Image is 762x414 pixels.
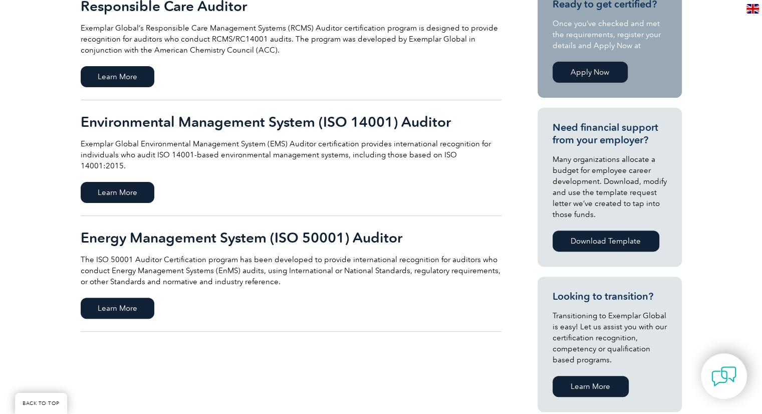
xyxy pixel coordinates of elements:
[553,154,667,220] p: Many organizations allocate a budget for employee career development. Download, modify and use th...
[553,310,667,365] p: Transitioning to Exemplar Global is easy! Let us assist you with our certification recognition, c...
[81,114,501,130] h2: Environmental Management System (ISO 14001) Auditor
[81,138,501,171] p: Exemplar Global Environmental Management System (EMS) Auditor certification provides internationa...
[553,18,667,51] p: Once you’ve checked and met the requirements, register your details and Apply Now at
[553,290,667,303] h3: Looking to transition?
[81,216,501,332] a: Energy Management System (ISO 50001) Auditor The ISO 50001 Auditor Certification program has been...
[81,230,501,246] h2: Energy Management System (ISO 50001) Auditor
[711,364,736,389] img: contact-chat.png
[15,393,67,414] a: BACK TO TOP
[553,121,667,146] h3: Need financial support from your employer?
[81,100,501,216] a: Environmental Management System (ISO 14001) Auditor Exemplar Global Environmental Management Syst...
[81,23,501,56] p: Exemplar Global’s Responsible Care Management Systems (RCMS) Auditor certification program is des...
[553,376,629,397] a: Learn More
[81,254,501,287] p: The ISO 50001 Auditor Certification program has been developed to provide international recogniti...
[81,182,154,203] span: Learn More
[553,231,659,252] a: Download Template
[81,298,154,319] span: Learn More
[553,62,628,83] a: Apply Now
[746,4,759,14] img: en
[81,66,154,87] span: Learn More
